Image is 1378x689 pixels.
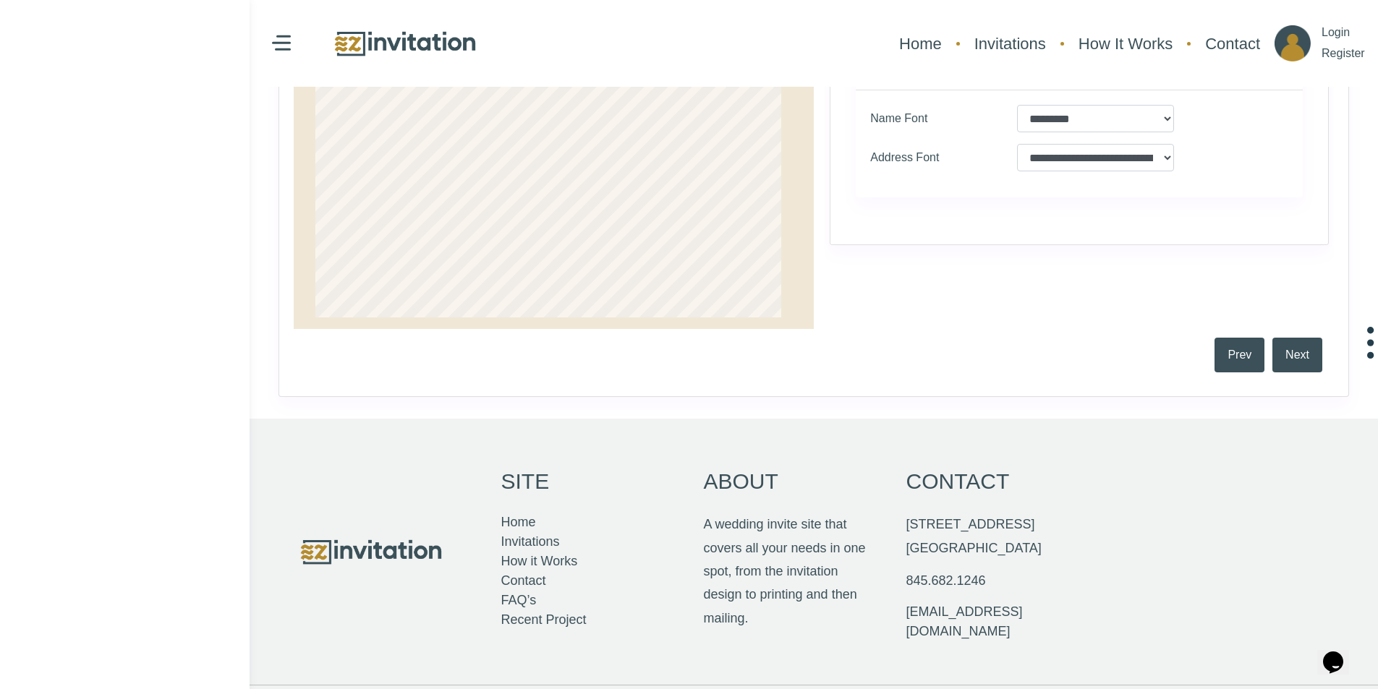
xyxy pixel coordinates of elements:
[704,462,778,501] p: About
[906,602,1080,641] a: [EMAIL_ADDRESS][DOMAIN_NAME]
[704,513,877,630] p: A wedding invite site that covers all your needs in one spot, from the invitation design to print...
[501,591,537,610] a: FAQ’s
[501,532,560,552] a: Invitations
[859,144,1006,171] label: Address Font
[1275,25,1311,61] img: ico_account.png
[892,25,949,63] a: Home
[299,536,443,568] img: logo.png
[906,462,1010,501] p: Contact
[967,25,1053,63] a: Invitations
[1215,338,1264,372] button: Prev
[1071,25,1180,63] a: How It Works
[906,571,986,591] a: 845.682.1246
[501,552,578,571] a: How it Works
[1272,338,1322,372] button: Next
[501,610,587,630] a: Recent Project
[1317,631,1364,675] iframe: chat widget
[501,513,536,532] a: Home
[333,28,477,59] img: logo.png
[501,462,550,501] p: Site
[906,513,1042,560] p: [STREET_ADDRESS] [GEOGRAPHIC_DATA]
[1198,25,1267,63] a: Contact
[1322,22,1365,64] p: Login Register
[859,105,1006,132] label: Name Font
[501,571,546,591] a: Contact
